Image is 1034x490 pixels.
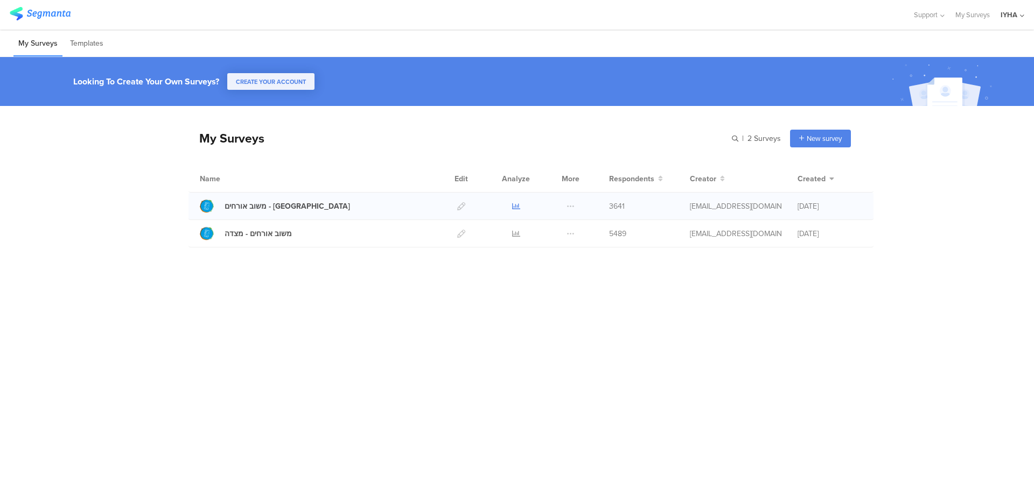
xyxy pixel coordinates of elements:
[200,173,264,184] div: Name
[807,133,842,144] span: New survey
[609,228,626,239] span: 5489
[609,173,663,184] button: Respondents
[200,226,292,240] a: משוב אורחים - מצדה
[690,173,725,184] button: Creator
[798,228,862,239] div: [DATE]
[690,173,716,184] span: Creator
[227,73,315,90] button: CREATE YOUR ACCOUNT
[225,201,350,212] div: משוב אורחים - עין גדי
[1001,10,1017,20] div: IYHA
[609,201,625,212] span: 3641
[450,165,473,192] div: Edit
[10,7,71,20] img: segmanta logo
[914,10,938,20] span: Support
[188,129,264,147] div: My Surveys
[798,173,834,184] button: Created
[73,75,219,88] div: Looking To Create Your Own Surveys?
[13,31,62,56] li: My Surveys
[747,133,781,144] span: 2 Surveys
[888,60,999,109] img: create_account_image.svg
[559,165,582,192] div: More
[609,173,654,184] span: Respondents
[200,199,350,213] a: משוב אורחים - [GEOGRAPHIC_DATA]
[500,165,532,192] div: Analyze
[798,201,862,212] div: [DATE]
[236,77,306,86] span: CREATE YOUR ACCOUNT
[740,133,745,144] span: |
[690,228,781,239] div: ofir@iyha.org.il
[65,31,108,56] li: Templates
[225,228,292,239] div: משוב אורחים - מצדה
[798,173,826,184] span: Created
[690,201,781,212] div: ofir@iyha.org.il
